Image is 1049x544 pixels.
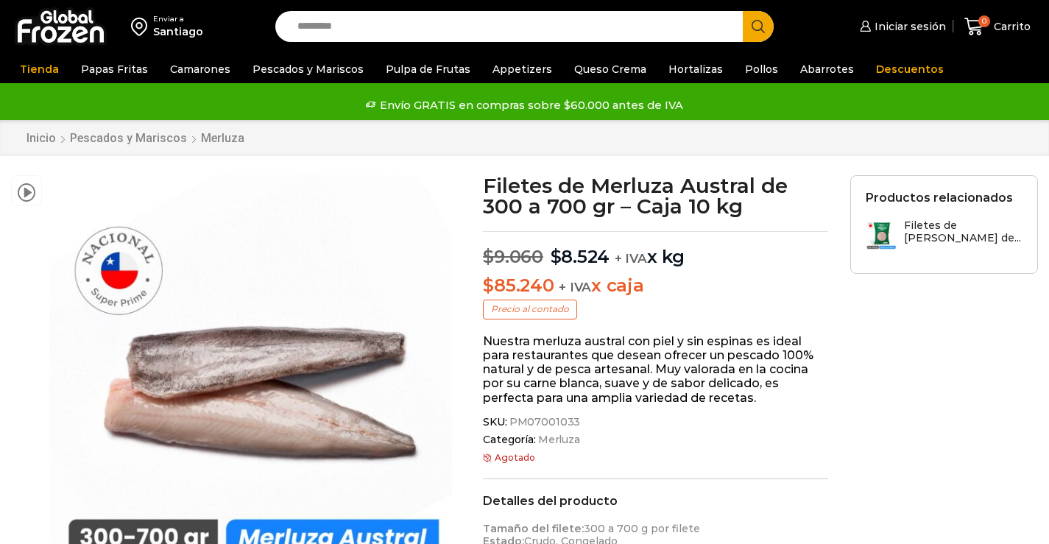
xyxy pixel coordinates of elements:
[483,246,494,267] span: $
[153,24,203,39] div: Santiago
[13,55,66,83] a: Tienda
[743,11,774,42] button: Search button
[559,280,591,294] span: + IVA
[483,453,828,463] p: Agotado
[869,55,951,83] a: Descuentos
[483,522,584,535] strong: Tamaño del filete:
[483,275,828,297] p: x caja
[200,131,245,145] a: Merluza
[26,131,57,145] a: Inicio
[163,55,238,83] a: Camarones
[536,434,580,446] a: Merluza
[856,12,946,41] a: Iniciar sesión
[961,10,1034,44] a: 0 Carrito
[551,246,562,267] span: $
[483,300,577,319] p: Precio al contado
[245,55,371,83] a: Pescados y Mariscos
[483,275,554,296] bdi: 85.240
[978,15,990,27] span: 0
[904,219,1022,244] h3: Filetes de [PERSON_NAME] de...
[483,175,828,216] h1: Filetes de Merluza Austral de 300 a 700 gr – Caja 10 kg
[483,334,828,405] p: Nuestra merluza austral con piel y sin espinas es ideal para restaurantes que desean ofrecer un p...
[551,246,610,267] bdi: 8.524
[738,55,785,83] a: Pollos
[485,55,559,83] a: Appetizers
[866,219,1022,251] a: Filetes de [PERSON_NAME] de...
[483,494,828,508] h2: Detalles del producto
[567,55,654,83] a: Queso Crema
[507,416,581,428] span: PM07001033
[615,251,647,266] span: + IVA
[483,416,828,428] span: SKU:
[131,14,153,39] img: address-field-icon.svg
[483,231,828,268] p: x kg
[74,55,155,83] a: Papas Fritas
[483,275,494,296] span: $
[661,55,730,83] a: Hortalizas
[990,19,1031,34] span: Carrito
[378,55,478,83] a: Pulpa de Frutas
[69,131,188,145] a: Pescados y Mariscos
[483,246,543,267] bdi: 9.060
[866,191,1013,205] h2: Productos relacionados
[26,131,245,145] nav: Breadcrumb
[483,434,828,446] span: Categoría:
[793,55,861,83] a: Abarrotes
[871,19,946,34] span: Iniciar sesión
[153,14,203,24] div: Enviar a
